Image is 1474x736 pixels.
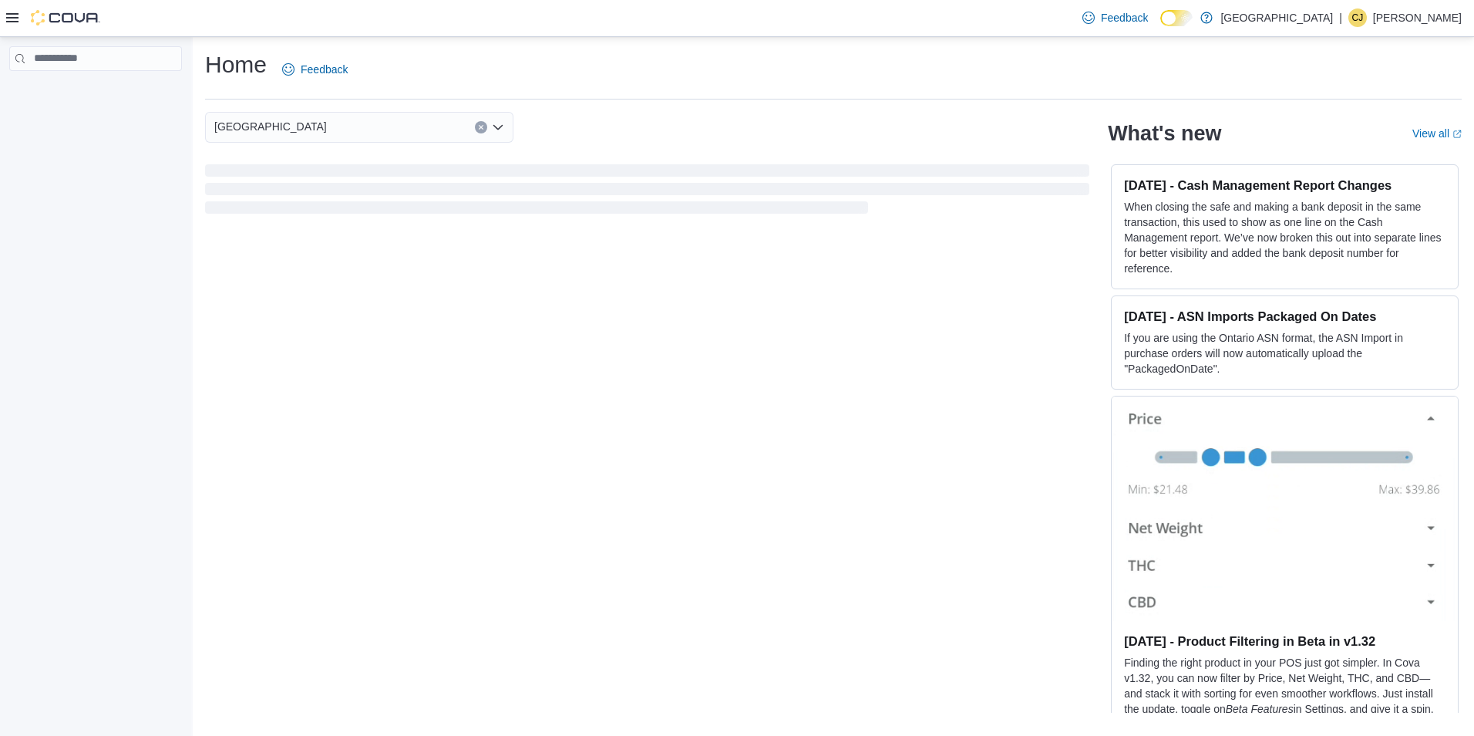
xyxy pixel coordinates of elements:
a: Feedback [276,54,354,85]
div: Charles Jagroop [1348,8,1367,27]
span: Feedback [1101,10,1148,25]
p: Finding the right product in your POS just got simpler. In Cova v1.32, you can now filter by Pric... [1124,655,1445,732]
button: Open list of options [492,121,504,133]
input: Dark Mode [1160,10,1193,26]
button: Clear input [475,121,487,133]
h3: [DATE] - Product Filtering in Beta in v1.32 [1124,633,1445,649]
p: | [1339,8,1342,27]
em: Beta Features [1226,703,1294,715]
p: [GEOGRAPHIC_DATA] [1220,8,1333,27]
p: If you are using the Ontario ASN format, the ASN Import in purchase orders will now automatically... [1124,330,1445,376]
p: [PERSON_NAME] [1373,8,1462,27]
span: Feedback [301,62,348,77]
nav: Complex example [9,74,182,111]
h1: Home [205,49,267,80]
span: CJ [1352,8,1364,27]
span: [GEOGRAPHIC_DATA] [214,117,327,136]
a: View allExternal link [1412,127,1462,140]
h2: What's new [1108,121,1221,146]
h3: [DATE] - Cash Management Report Changes [1124,177,1445,193]
img: Cova [31,10,100,25]
span: Dark Mode [1160,26,1161,27]
a: Feedback [1076,2,1154,33]
span: Loading [205,167,1089,217]
svg: External link [1452,130,1462,139]
h3: [DATE] - ASN Imports Packaged On Dates [1124,309,1445,324]
p: When closing the safe and making a bank deposit in the same transaction, this used to show as one... [1124,199,1445,276]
